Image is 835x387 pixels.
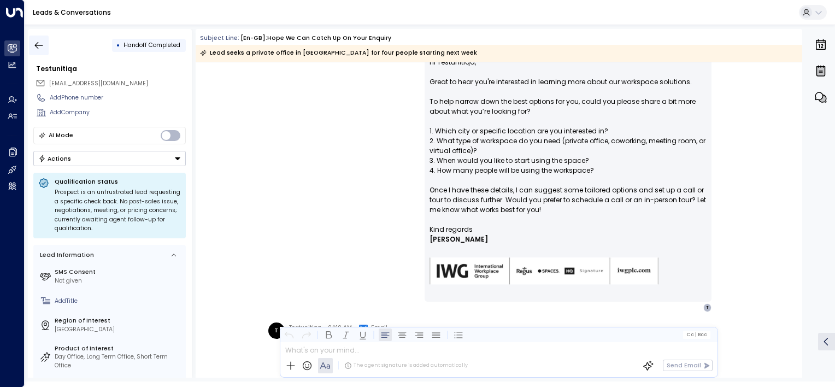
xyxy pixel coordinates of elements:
span: • [354,322,357,333]
p: Qualification Status [55,178,181,186]
span: | [695,332,696,337]
div: Lead seeks a private office in [GEOGRAPHIC_DATA] for four people starting next week [200,48,477,58]
div: Prospect is an unfrustrated lead requesting a specific check back. No post-sales issue, negotiati... [55,188,181,233]
div: [GEOGRAPHIC_DATA] [55,325,183,334]
span: [EMAIL_ADDRESS][DOMAIN_NAME] [49,79,148,87]
label: SMS Consent [55,268,183,277]
div: Actions [38,155,72,162]
div: The agent signature is added automatically [344,362,468,370]
span: Subject Line: [200,34,239,42]
a: Leads & Conversations [33,8,111,17]
div: AddPhone number [50,93,186,102]
span: Email [371,322,387,333]
span: Cc Bcc [686,332,707,337]
div: • [116,38,120,52]
div: Day Office, Long Term Office, Short Term Office [55,353,183,370]
span: Handoff Completed [124,41,180,49]
div: Lead Information [37,251,94,260]
label: Product of Interest [55,344,183,353]
p: Hi Testunitiqa, Great to hear you're interested in learning more about our workspace solutions. T... [430,57,707,225]
span: [PERSON_NAME] [430,234,488,244]
span: 04:19 AM [328,322,352,333]
div: Not given [55,277,183,285]
div: AddTitle [55,297,183,306]
span: Kind regards [430,225,473,234]
button: Undo [283,328,296,341]
button: Actions [33,151,186,166]
span: • [323,322,326,333]
div: [en-GB]:Hope we can catch up on your enquiry [240,34,391,43]
div: T [268,322,285,339]
button: Cc|Bcc [683,331,710,338]
div: Testunitiqa [36,64,186,74]
span: testunitiqa@protonmail.com [49,79,148,88]
img: AIorK4zU2Kz5WUNqa9ifSKC9jFH1hjwenjvh85X70KBOPduETvkeZu4OqG8oPuqbwvp3xfXcMQJCRtwYb-SG [430,257,659,285]
span: Testunitiqa [289,322,321,333]
div: AddCompany [50,108,186,117]
div: T [703,303,712,312]
div: Button group with a nested menu [33,151,186,166]
div: Signature [430,225,707,298]
div: AI Mode [49,130,73,141]
button: Redo [299,328,313,341]
label: Region of Interest [55,316,183,325]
